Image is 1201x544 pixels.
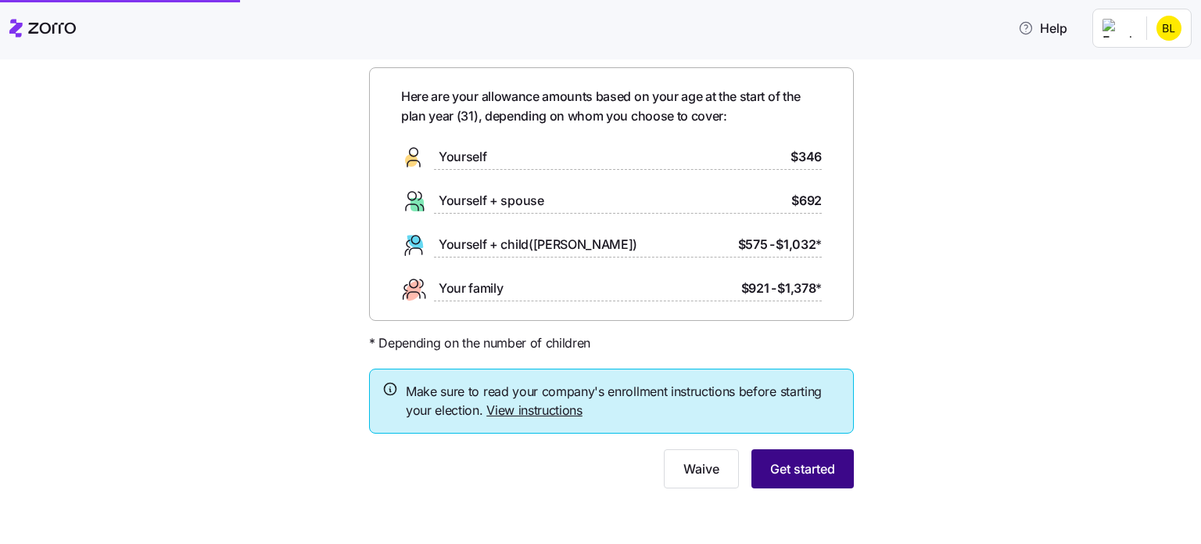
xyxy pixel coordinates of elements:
[1102,19,1134,38] img: Employer logo
[439,279,503,298] span: Your family
[777,279,822,298] span: $1,378
[776,235,822,254] span: $1,032
[751,449,854,488] button: Get started
[738,235,768,254] span: $575
[664,449,739,488] button: Waive
[1006,13,1080,44] button: Help
[401,87,822,126] span: Here are your allowance amounts based on your age at the start of the plan year ( 31 ), depending...
[1018,19,1067,38] span: Help
[770,459,835,478] span: Get started
[369,333,590,353] span: * Depending on the number of children
[439,191,544,211] span: Yourself + spouse
[486,402,583,418] a: View instructions
[406,382,841,421] span: Make sure to read your company's enrollment instructions before starting your election.
[791,147,822,167] span: $346
[791,191,822,211] span: $692
[683,459,719,478] span: Waive
[1156,16,1181,41] img: 1295ad2c56c7f6e0eeb945cfea7d74f9
[439,235,637,254] span: Yourself + child([PERSON_NAME])
[741,279,769,298] span: $921
[439,147,486,167] span: Yourself
[771,279,776,298] span: -
[769,235,775,254] span: -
